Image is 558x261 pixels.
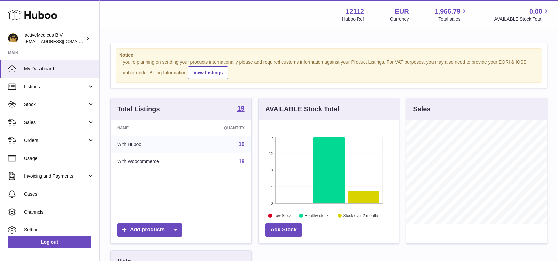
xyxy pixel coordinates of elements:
[24,66,94,72] span: My Dashboard
[119,52,538,58] strong: Notice
[24,119,87,126] span: Sales
[529,7,542,16] span: 0.00
[8,33,18,43] img: internalAdmin-12112@internal.huboo.com
[265,223,302,237] a: Add Stock
[343,213,379,218] text: Stock over 2 months
[494,7,550,22] a: 0.00 AVAILABLE Stock Total
[346,7,364,16] strong: 12112
[271,201,273,205] text: 0
[342,16,364,22] div: Huboo Ref
[271,168,273,172] text: 8
[265,105,339,114] h3: AVAILABLE Stock Total
[111,153,198,170] td: With Woocommerce
[24,101,87,108] span: Stock
[8,236,91,248] a: Log out
[25,39,98,44] span: [EMAIL_ADDRESS][DOMAIN_NAME]
[111,120,198,136] th: Name
[413,105,430,114] h3: Sales
[24,84,87,90] span: Listings
[117,105,160,114] h3: Total Listings
[239,159,245,164] a: 19
[24,155,94,162] span: Usage
[117,223,182,237] a: Add products
[24,173,87,179] span: Invoicing and Payments
[269,152,273,156] text: 12
[24,137,87,144] span: Orders
[24,227,94,233] span: Settings
[395,7,409,16] strong: EUR
[271,185,273,189] text: 4
[188,66,228,79] a: View Listings
[237,105,244,112] strong: 19
[435,7,461,16] span: 1,966.79
[198,120,251,136] th: Quantity
[119,59,538,79] div: If you're planning on sending your products internationally please add required customs informati...
[111,136,198,153] td: With Huboo
[24,191,94,197] span: Cases
[494,16,550,22] span: AVAILABLE Stock Total
[438,16,468,22] span: Total sales
[239,141,245,147] a: 19
[237,105,244,113] a: 19
[269,135,273,139] text: 16
[274,213,292,218] text: Low Stock
[24,209,94,215] span: Channels
[304,213,329,218] text: Healthy stock
[390,16,409,22] div: Currency
[435,7,468,22] a: 1,966.79 Total sales
[25,32,84,45] div: activeMedicus B.V.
